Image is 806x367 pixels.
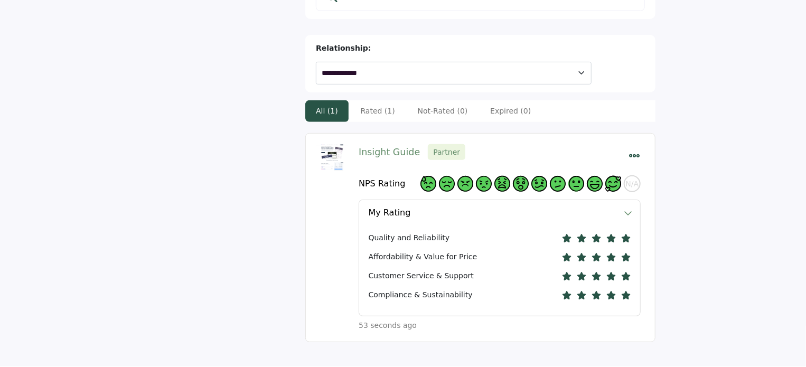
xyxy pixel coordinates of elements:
span: Compliance & Sustainability [369,289,473,300]
div: 6 [531,176,547,192]
div: 4 [494,176,510,192]
div: N/A [624,175,641,192]
li: Rated (1) [350,100,406,122]
div: 8 [568,176,584,192]
span: 53 seconds ago [359,320,417,331]
img: insight-guide logo [316,144,348,176]
span: N/A [626,180,639,189]
div: 7 [550,176,566,192]
h4: NPS Rating [359,178,405,189]
button: Select Dropdown Menu Options [628,144,641,168]
div: 10 [605,176,621,192]
a: Insight Guide [359,147,420,157]
li: Not-Rated (0) [407,100,479,122]
div: 2 [457,176,473,192]
div: 0 [420,176,436,192]
div: 1 [439,176,455,192]
span: Affordability & Value for Price [369,251,477,262]
div: 9 [587,176,603,192]
b: Relationship: [316,44,371,52]
button: My Rating [359,200,624,225]
div: 5 [513,176,529,192]
span: Your indicated relationship type: Partner [428,144,465,160]
div: 3 [476,176,492,192]
span: Customer Service & Support [369,270,474,281]
li: Expired (0) [480,100,541,122]
span: Quality and Reliability [369,232,450,243]
li: All (1) [305,100,349,122]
